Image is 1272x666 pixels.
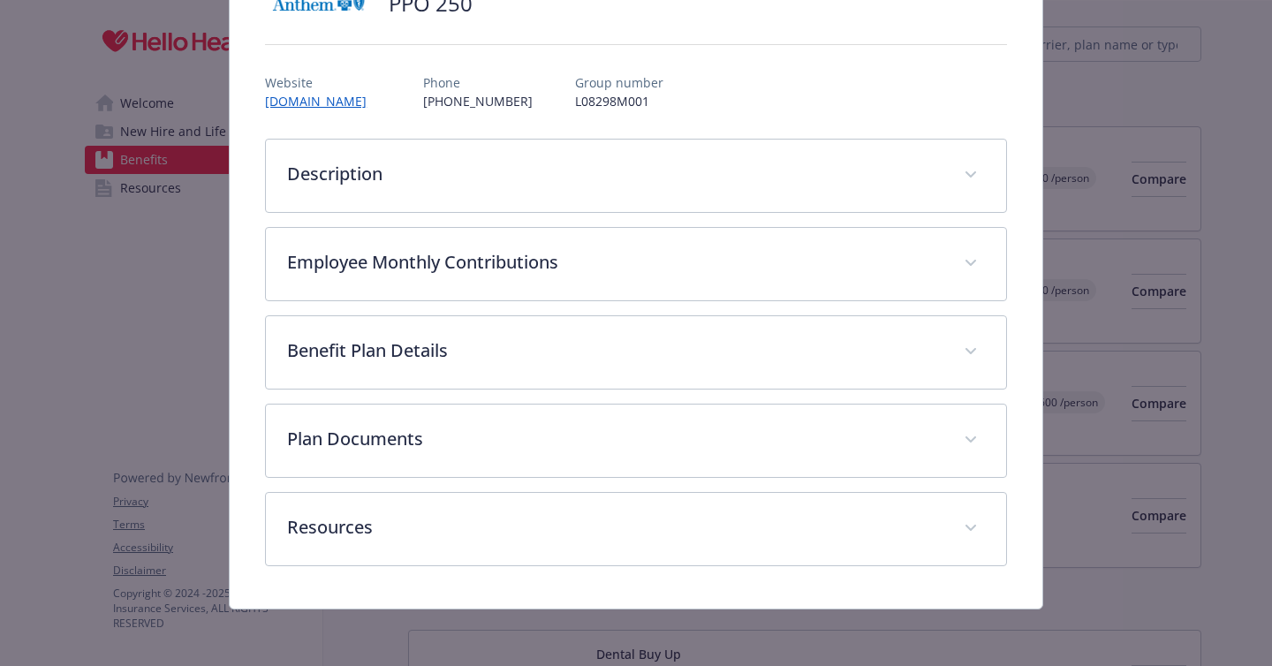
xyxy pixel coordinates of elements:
p: L08298M001 [575,92,663,110]
div: Plan Documents [266,405,1006,477]
a: [DOMAIN_NAME] [265,93,381,110]
div: Description [266,140,1006,212]
div: Employee Monthly Contributions [266,228,1006,300]
p: Phone [423,73,533,92]
p: Employee Monthly Contributions [287,249,943,276]
p: Benefit Plan Details [287,337,943,364]
p: Description [287,161,943,187]
p: Website [265,73,381,92]
p: Resources [287,514,943,541]
p: Group number [575,73,663,92]
p: [PHONE_NUMBER] [423,92,533,110]
p: Plan Documents [287,426,943,452]
div: Resources [266,493,1006,565]
div: Benefit Plan Details [266,316,1006,389]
